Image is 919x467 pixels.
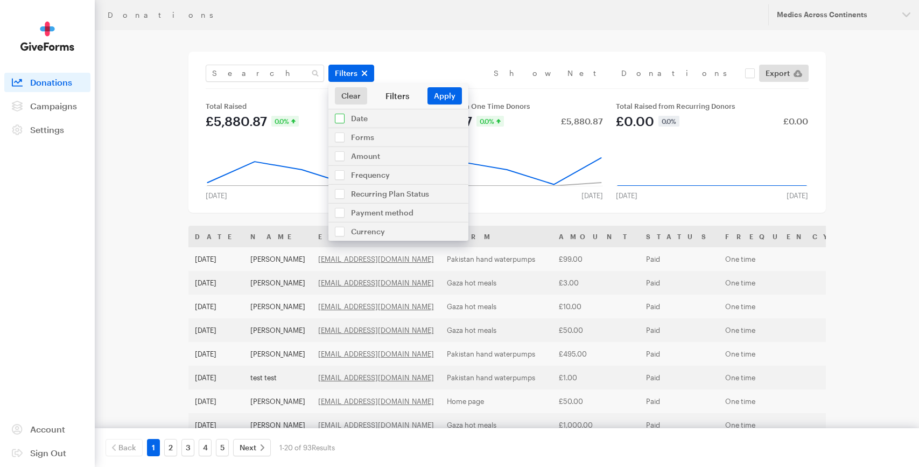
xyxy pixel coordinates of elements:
a: 3 [181,439,194,456]
td: [PERSON_NAME] [244,247,312,271]
div: [DATE] [780,191,815,200]
td: Paid [640,342,719,366]
div: 0.0% [658,116,679,127]
td: Pakistan hand waterpumps [440,366,552,389]
td: [PERSON_NAME] [244,318,312,342]
td: [DATE] [188,271,244,295]
td: [DATE] [188,295,244,318]
td: One time [719,271,842,295]
td: [DATE] [188,389,244,413]
td: One time [719,342,842,366]
td: One time [719,413,842,437]
td: £99.00 [552,247,640,271]
div: Total Raised from Recurring Donors [616,102,808,110]
span: Donations [30,77,72,87]
div: £0.00 [616,115,654,128]
td: £1.00 [552,366,640,389]
td: Paid [640,318,719,342]
td: [DATE] [188,366,244,389]
td: Gaza hot meals [440,271,552,295]
th: Name [244,226,312,247]
a: Next [233,439,271,456]
td: [DATE] [188,413,244,437]
td: One time [719,318,842,342]
td: [PERSON_NAME] [244,271,312,295]
a: [EMAIL_ADDRESS][DOMAIN_NAME] [318,397,434,406]
td: Paid [640,413,719,437]
div: Filters [367,90,427,101]
td: Paid [640,389,719,413]
th: Form [440,226,552,247]
a: [EMAIL_ADDRESS][DOMAIN_NAME] [318,421,434,429]
a: [EMAIL_ADDRESS][DOMAIN_NAME] [318,350,434,358]
a: 2 [164,439,177,456]
span: Filters [335,67,357,80]
div: Total Raised [206,102,398,110]
a: 5 [216,439,229,456]
td: Gaza hot meals [440,413,552,437]
td: Home page [440,389,552,413]
div: Medics Across Continents [777,10,894,19]
span: Export [766,67,790,80]
span: Account [30,424,65,434]
div: Total Raised from One Time Donors [411,102,603,110]
td: One time [719,366,842,389]
span: Sign Out [30,448,66,458]
td: [PERSON_NAME] [244,413,312,437]
td: One time [719,389,842,413]
input: Search Name & Email [206,65,324,82]
td: Pakistan hand waterpumps [440,247,552,271]
a: Clear [335,87,367,104]
span: Campaigns [30,101,77,111]
td: [PERSON_NAME] [244,389,312,413]
th: Amount [552,226,640,247]
div: £5,880.87 [561,117,603,126]
td: Paid [640,247,719,271]
button: Filters [328,65,374,82]
th: Date [188,226,244,247]
td: Gaza hot meals [440,318,552,342]
td: £50.00 [552,389,640,413]
span: Settings [30,124,64,135]
button: Apply [427,87,462,104]
th: Frequency [719,226,842,247]
td: [PERSON_NAME] [244,295,312,318]
div: 1-20 of 93 [279,439,335,456]
td: £495.00 [552,342,640,366]
a: Sign Out [4,443,90,463]
td: £3.00 [552,271,640,295]
a: [EMAIL_ADDRESS][DOMAIN_NAME] [318,255,434,263]
a: [EMAIL_ADDRESS][DOMAIN_NAME] [318,278,434,287]
td: test test [244,366,312,389]
button: Medics Across Continents [768,4,919,25]
a: Account [4,420,90,439]
td: Gaza hot meals [440,295,552,318]
a: [EMAIL_ADDRESS][DOMAIN_NAME] [318,302,434,311]
a: [EMAIL_ADDRESS][DOMAIN_NAME] [318,373,434,382]
th: Email [312,226,440,247]
td: £10.00 [552,295,640,318]
a: Campaigns [4,96,90,116]
img: GiveForms [20,22,74,51]
div: £5,880.87 [206,115,267,128]
a: 4 [199,439,212,456]
div: 0.0% [271,116,299,127]
td: Paid [640,271,719,295]
td: Paid [640,295,719,318]
div: £0.00 [783,117,808,126]
div: [DATE] [575,191,609,200]
td: Paid [640,366,719,389]
td: [DATE] [188,342,244,366]
a: Settings [4,120,90,140]
td: £1,000.00 [552,413,640,437]
div: [DATE] [199,191,234,200]
td: Pakistan hand waterpumps [440,342,552,366]
td: One time [719,295,842,318]
span: Next [240,441,256,454]
div: 0.0% [476,116,504,127]
div: [DATE] [609,191,644,200]
span: Results [312,443,335,452]
td: One time [719,247,842,271]
td: [DATE] [188,318,244,342]
th: Status [640,226,719,247]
